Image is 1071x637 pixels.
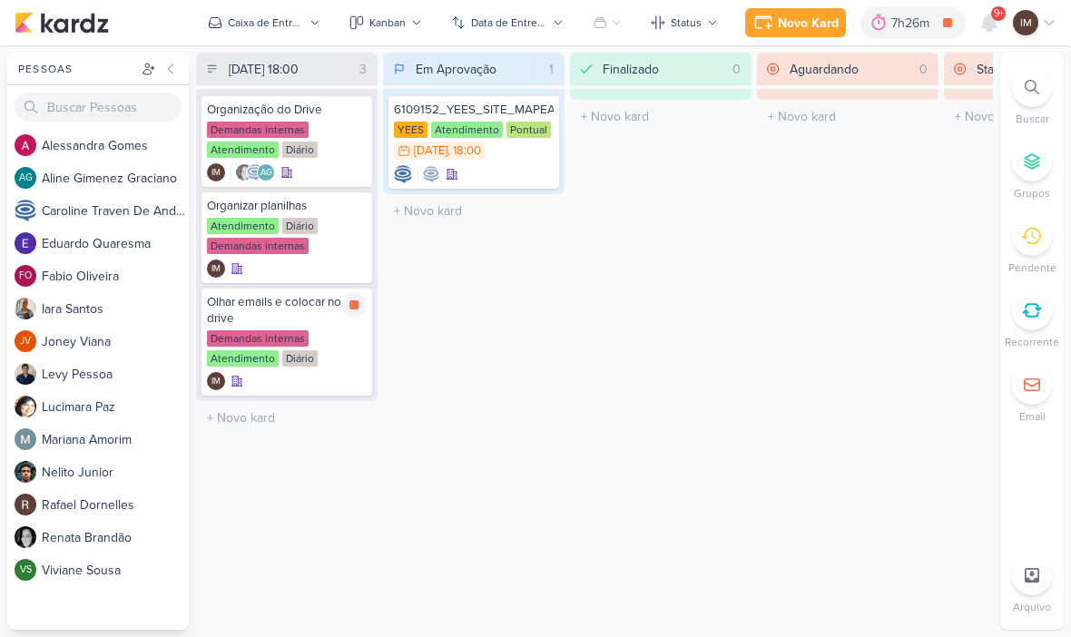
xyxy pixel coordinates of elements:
img: Levy Pessoa [15,363,36,385]
div: Isabella Machado Guimarães [207,163,225,181]
div: [DATE] [414,145,447,157]
input: Buscar Pessoas [15,93,182,122]
p: Grupos [1014,185,1050,201]
div: E d u a r d o Q u a r e s m a [42,234,189,253]
div: Criador(a): Isabella Machado Guimarães [207,163,225,181]
div: Olhar emails e colocar no drive [207,294,367,327]
img: Nelito Junior [15,461,36,483]
div: 6109152_YEES_SITE_MAPEAR_ALTERAÇÃO_LOGO_SITE [394,102,554,118]
div: Pessoas [15,61,138,77]
div: V i v i a n e S o u s a [42,561,189,580]
div: A l i n e G i m e n e z G r a c i a n o [42,169,189,188]
div: 3 [352,60,374,79]
div: Criador(a): Isabella Machado Guimarães [207,372,225,390]
div: L u c i m a r a P a z [42,397,189,416]
div: F a b i o O l i v e i r a [42,267,189,286]
div: Diário [282,142,318,158]
img: Alessandra Gomes [15,134,36,156]
p: Recorrente [1005,334,1059,350]
div: Colaboradores: Renata Brandão, Caroline Traven De Andrade, Aline Gimenez Graciano [231,163,275,181]
div: Organização do Drive [207,102,367,118]
div: 7h26m [891,14,935,33]
img: Caroline Traven De Andrade [246,163,264,181]
div: J o n e y V i a n a [42,332,189,351]
input: + Novo kard [761,103,935,130]
div: Viviane Sousa [15,559,36,581]
div: M a r i a n a A m o r i m [42,430,189,449]
input: + Novo kard [387,198,561,224]
img: Renata Brandão [15,526,36,548]
div: Novo Kard [778,14,839,33]
p: Pendente [1008,260,1056,276]
p: AG [260,169,272,178]
div: C a r o l i n e T r a v e n D e A n d r a d e [42,201,189,220]
div: Criador(a): Isabella Machado Guimarães [207,260,225,278]
input: + Novo kard [200,405,374,431]
p: AG [19,173,33,183]
img: Renata Brandão [235,163,253,181]
div: Atendimento [207,350,279,367]
div: Fabio Oliveira [15,265,36,287]
img: Eduardo Quaresma [15,232,36,254]
p: FO [19,271,32,281]
li: Ctrl + F [1000,67,1064,127]
img: Rafael Dornelles [15,494,36,515]
div: Demandas internas [207,330,309,347]
div: Atendimento [207,142,279,158]
div: Aline Gimenez Graciano [257,163,275,181]
div: R a f a e l D o r n e l l e s [42,495,189,514]
div: Criador(a): Caroline Traven De Andrade [394,165,412,183]
div: N e l i t o J u n i o r [42,463,189,482]
img: Caroline Traven De Andrade [422,165,440,183]
div: R e n a t a B r a n d ã o [42,528,189,547]
div: Parar relógio [341,292,367,318]
img: Caroline Traven De Andrade [15,200,36,221]
p: Arquivo [1013,599,1051,615]
div: Diário [282,350,318,367]
div: 0 [725,60,748,79]
div: A l e s s a n d r a G o m e s [42,136,189,155]
span: 9+ [994,6,1004,21]
div: Demandas internas [207,122,309,138]
img: Mariana Amorim [15,428,36,450]
div: Isabella Machado Guimarães [1013,10,1038,35]
div: 0 [912,60,935,79]
div: Diário [282,218,318,234]
div: Organizar planilhas [207,198,367,214]
img: Caroline Traven De Andrade [394,165,412,183]
div: Aline Gimenez Graciano [15,167,36,189]
p: VS [20,565,32,575]
div: 1 [542,60,561,79]
img: Lucimara Paz [15,396,36,417]
p: IM [211,377,221,387]
div: Colaboradores: Caroline Traven De Andrade [418,165,440,183]
div: L e v y P e s s o a [42,365,189,384]
div: Atendimento [431,122,503,138]
img: Iara Santos [15,298,36,319]
input: + Novo kard [574,103,748,130]
p: IM [1020,15,1032,31]
button: Novo Kard [745,8,846,37]
div: , 18:00 [447,145,481,157]
div: Atendimento [207,218,279,234]
div: Pontual [506,122,551,138]
div: Joney Viana [15,330,36,352]
p: IM [211,265,221,274]
p: Buscar [1016,111,1049,127]
div: Isabella Machado Guimarães [207,260,225,278]
p: IM [211,169,221,178]
div: YEES [394,122,427,138]
img: kardz.app [15,12,109,34]
div: I a r a S a n t o s [42,299,189,318]
div: Demandas internas [207,238,309,254]
div: Isabella Machado Guimarães [207,372,225,390]
p: Email [1019,408,1046,425]
p: JV [20,337,31,347]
